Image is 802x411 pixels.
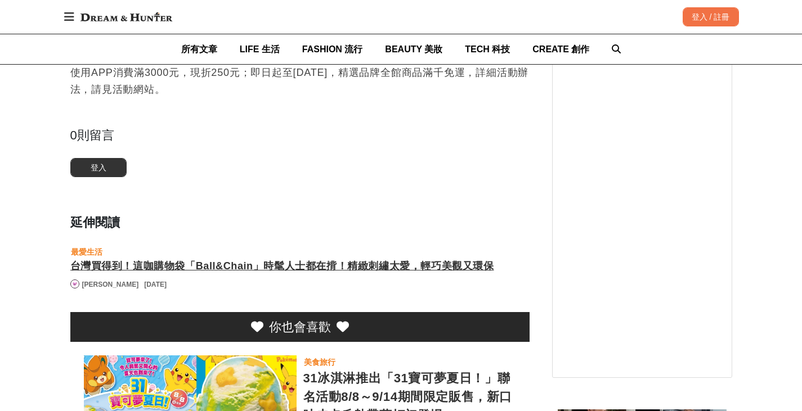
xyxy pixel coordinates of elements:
[70,64,530,98] p: 使用APP消費滿3000元，現折250元；即日起至[DATE]，精選品牌全館商品滿千免運，詳細活動辦法，請見活動網站。
[302,34,363,64] a: FASHION 流行
[70,213,530,232] div: 延伸閱讀
[465,34,510,64] a: TECH 科技
[465,44,510,54] span: TECH 科技
[240,34,280,64] a: LIFE 生活
[385,34,442,64] a: BEAUTY 美妝
[70,279,79,288] a: Avatar
[70,245,103,259] a: 最愛生活
[181,44,217,54] span: 所有文章
[71,246,102,258] div: 最愛生活
[70,126,530,144] div: 0 則留言
[532,34,589,64] a: CREATE 創作
[181,34,217,64] a: 所有文章
[75,7,178,27] img: Dream & Hunter
[269,318,331,336] div: 你也會喜歡
[70,259,530,274] a: 台灣買得到！這咖購物袋「Ball&Chain」時髦人士都在揹！精緻刺繡太愛，輕巧美觀又環保
[304,356,335,368] div: 美食旅行
[240,44,280,54] span: LIFE 生活
[683,7,739,26] div: 登入 / 註冊
[144,279,167,290] div: [DATE]
[82,279,139,290] a: [PERSON_NAME]
[385,44,442,54] span: BEAUTY 美妝
[303,355,336,369] a: 美食旅行
[71,280,79,288] img: Avatar
[302,44,363,54] span: FASHION 流行
[532,44,589,54] span: CREATE 創作
[70,158,127,177] button: 登入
